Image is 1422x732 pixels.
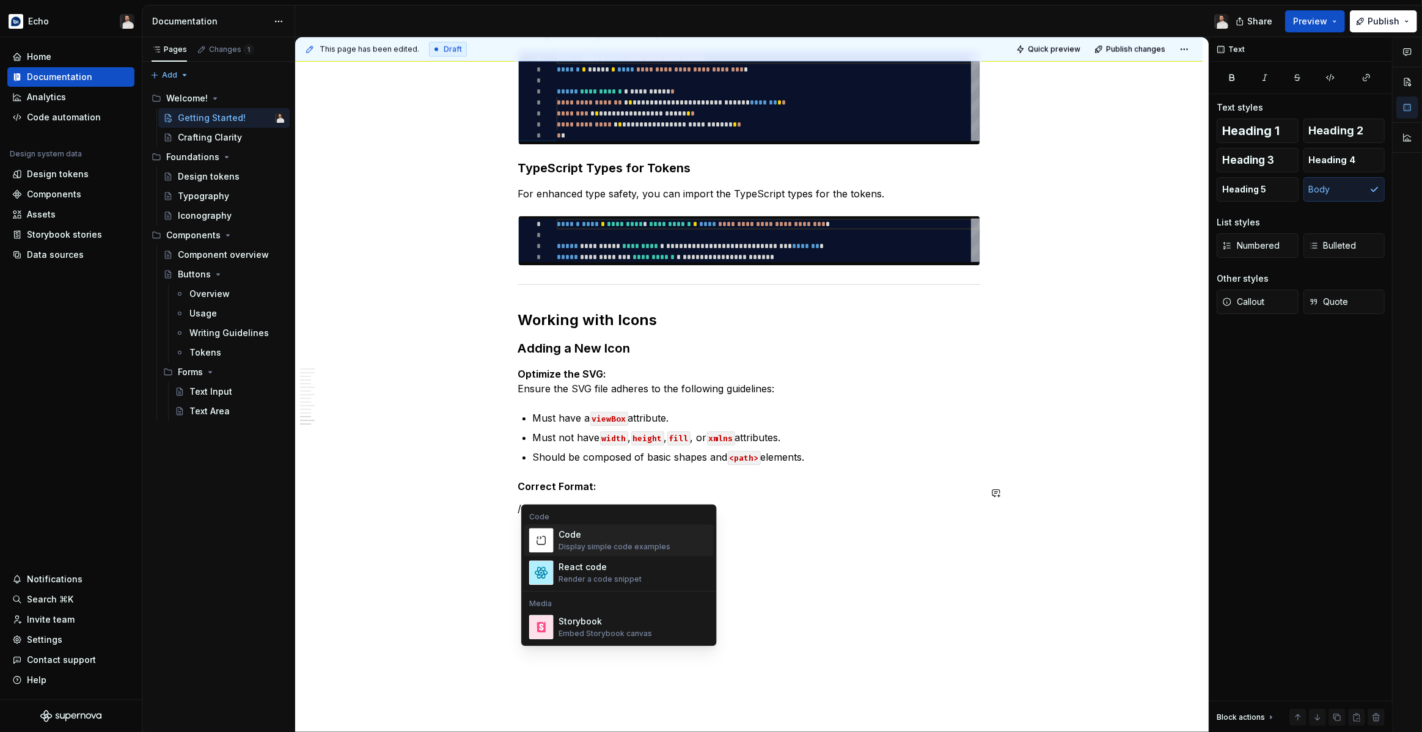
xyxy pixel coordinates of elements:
div: Other styles [1217,273,1269,285]
a: Code automation [7,108,134,127]
button: Preview [1285,10,1345,32]
div: Code [559,529,670,541]
a: Tokens [170,343,290,362]
button: Contact support [7,650,134,670]
div: Storybook [559,615,652,628]
div: Writing Guidelines [189,327,269,339]
img: Ben Alexander [275,113,285,123]
div: Code [524,512,714,522]
div: Notifications [27,573,82,585]
h3: TypeScript Types for Tokens [518,159,980,177]
button: Quick preview [1013,41,1086,58]
span: Draft [444,45,462,54]
button: Publish changes [1091,41,1171,58]
a: Crafting Clarity [158,128,290,147]
span: Heading 3 [1222,154,1274,166]
div: Page tree [147,89,290,421]
span: Add [162,70,177,80]
code: xmlns [707,431,735,445]
button: Share [1230,10,1280,32]
span: Preview [1293,15,1327,27]
div: Search ⌘K [27,593,73,606]
div: Media [524,599,714,609]
a: Storybook stories [7,225,134,244]
a: Supernova Logo [40,710,101,722]
div: Assets [27,208,56,221]
strong: Correct Format: [518,480,597,492]
a: Design tokens [7,164,134,184]
a: Data sources [7,245,134,265]
span: Quick preview [1028,45,1080,54]
div: Typography [178,190,229,202]
div: Invite team [27,613,75,626]
div: Documentation [27,71,92,83]
a: Home [7,47,134,67]
div: Foundations [166,151,219,163]
button: Quote [1303,290,1385,314]
span: /code [518,502,544,514]
span: Quote [1309,296,1349,308]
div: Component overview [178,249,269,261]
div: Welcome! [166,92,208,104]
div: Home [27,51,51,63]
div: Help [27,674,46,686]
button: Heading 3 [1217,148,1299,172]
a: Settings [7,630,134,650]
button: EchoBen Alexander [2,8,139,34]
span: 1 [244,45,254,54]
p: Ensure the SVG file adheres to the following guidelines: [518,367,980,396]
button: Publish [1350,10,1417,32]
code: <path> [728,451,761,465]
a: Buttons [158,265,290,284]
div: Block actions [1217,709,1276,726]
code: width [600,431,628,445]
div: Forms [158,362,290,382]
div: Design tokens [178,170,240,183]
p: Must have a attribute. [533,411,980,425]
div: Render a code snippet [559,574,642,584]
div: Settings [27,634,62,646]
a: Component overview [158,245,290,265]
p: Must not have , , , or attributes. [533,430,980,445]
div: Text styles [1217,101,1263,114]
a: Writing Guidelines [170,323,290,343]
div: Components [27,188,81,200]
div: Changes [209,45,254,54]
div: Text Area [189,405,230,417]
span: Bulleted [1309,240,1357,252]
h3: Adding a New Icon [518,340,980,357]
div: Storybook stories [27,229,102,241]
div: Tokens [189,346,221,359]
a: Invite team [7,610,134,629]
span: Heading 5 [1222,183,1266,196]
p: Should be composed of basic shapes and elements. [533,450,980,464]
div: Forms [178,366,203,378]
span: This page has been edited. [320,45,419,54]
div: Crafting Clarity [178,131,242,144]
button: Numbered [1217,233,1299,258]
a: Analytics [7,87,134,107]
button: Add [147,67,192,84]
div: Design system data [10,149,82,159]
div: Text Input [189,386,232,398]
button: Search ⌘K [7,590,134,609]
div: Usage [189,307,217,320]
strong: Optimize the SVG: [518,368,607,380]
div: Buttons [178,268,211,280]
span: Numbered [1222,240,1280,252]
span: Publish [1368,15,1399,27]
div: Contact support [27,654,96,666]
code: height [631,431,664,445]
div: Documentation [152,15,268,27]
div: Iconography [178,210,232,222]
div: Echo [28,15,49,27]
div: Embed Storybook canvas [559,629,652,639]
div: Getting Started! [178,112,246,124]
button: Heading 2 [1303,119,1385,143]
div: Overview [189,288,230,300]
a: Overview [170,284,290,304]
a: Usage [170,304,290,323]
button: Heading 1 [1217,119,1299,143]
button: Help [7,670,134,690]
img: d177ba8e-e3fd-4a4c-acd4-2f63079db987.png [9,14,23,29]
